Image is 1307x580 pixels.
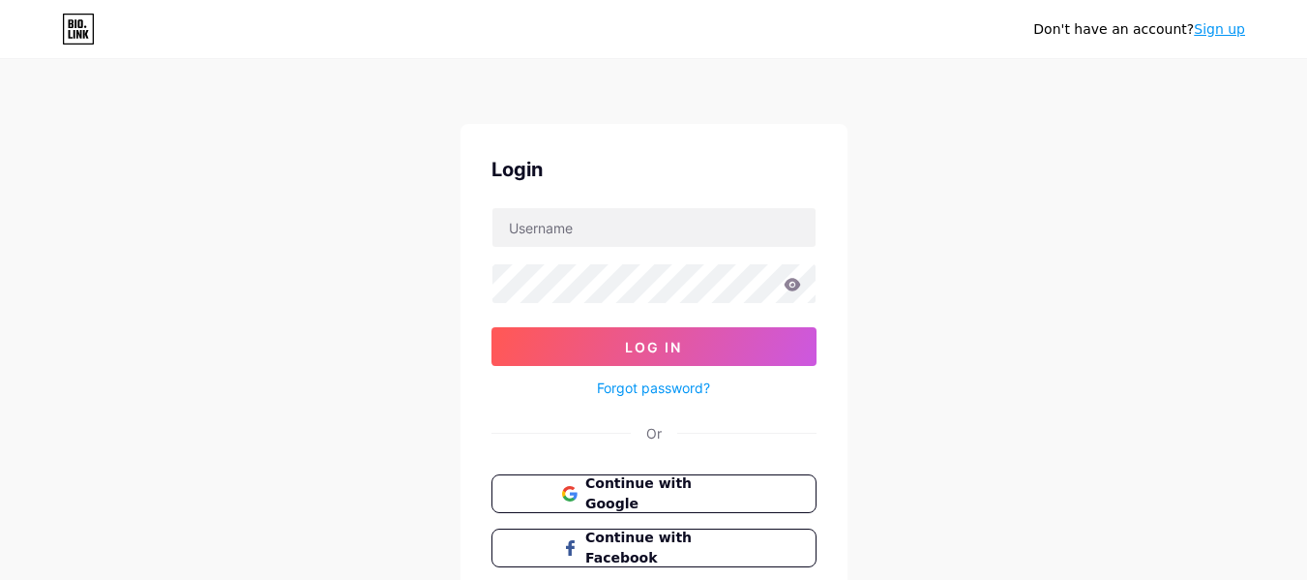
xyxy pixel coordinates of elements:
button: Continue with Facebook [491,529,817,567]
a: Sign up [1194,21,1245,37]
a: Forgot password? [597,378,710,398]
button: Log In [491,327,817,366]
div: Don't have an account? [1033,19,1245,40]
span: Continue with Facebook [585,528,745,568]
span: Continue with Google [585,473,745,514]
div: Or [646,423,662,443]
div: Login [491,155,817,184]
span: Log In [625,339,682,355]
input: Username [492,208,816,247]
button: Continue with Google [491,474,817,513]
